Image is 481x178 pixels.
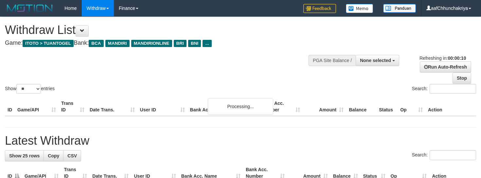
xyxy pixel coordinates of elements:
[356,55,399,66] button: None selected
[398,97,425,116] th: Op
[89,40,103,47] span: BCA
[420,61,471,73] a: Run Auto-Refresh
[174,40,187,47] span: BRI
[23,40,74,47] span: ITOTO > TUANTOGEL
[419,56,466,61] span: Refreshing in:
[15,97,59,116] th: Game/API
[412,150,476,160] label: Search:
[303,97,346,116] th: Amount
[5,84,55,94] label: Show entries
[430,84,476,94] input: Search:
[383,4,416,13] img: panduan.png
[448,56,466,61] strong: 00:00:10
[87,97,137,116] th: Date Trans.
[5,3,55,13] img: MOTION_logo.png
[5,150,44,161] a: Show 25 rows
[188,40,201,47] span: BNI
[9,153,40,158] span: Show 25 rows
[48,153,59,158] span: Copy
[137,97,187,116] th: User ID
[5,40,314,46] h4: Game: Bank:
[425,97,476,116] th: Action
[187,97,259,116] th: Bank Acc. Name
[376,97,398,116] th: Status
[16,84,41,94] select: Showentries
[63,150,81,161] a: CSV
[346,97,376,116] th: Balance
[430,150,476,160] input: Search:
[44,150,63,161] a: Copy
[208,98,273,115] div: Processing...
[346,4,373,13] img: Button%20Memo.svg
[5,24,314,37] h1: Withdraw List
[5,97,15,116] th: ID
[67,153,77,158] span: CSV
[453,73,471,84] a: Stop
[105,40,130,47] span: MANDIRI
[59,97,87,116] th: Trans ID
[259,97,303,116] th: Bank Acc. Number
[131,40,172,47] span: MANDIRIONLINE
[203,40,211,47] span: ...
[303,4,336,13] img: Feedback.jpg
[309,55,356,66] div: PGA Site Balance /
[360,58,391,63] span: None selected
[412,84,476,94] label: Search:
[5,134,476,147] h1: Latest Withdraw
